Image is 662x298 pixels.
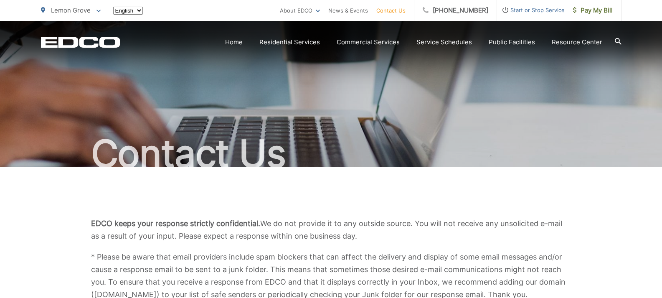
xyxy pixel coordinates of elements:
a: Contact Us [376,5,406,15]
a: Public Facilities [489,37,535,47]
select: Select a language [113,7,143,15]
b: EDCO keeps your response strictly confidential. [91,219,260,228]
span: Lemon Grove [51,6,91,14]
a: News & Events [328,5,368,15]
p: We do not provide it to any outside source. You will not receive any unsolicited e-mail as a resu... [91,217,571,242]
a: Service Schedules [416,37,472,47]
a: About EDCO [280,5,320,15]
a: Residential Services [259,37,320,47]
a: Commercial Services [337,37,400,47]
a: Resource Center [552,37,602,47]
a: EDCD logo. Return to the homepage. [41,36,120,48]
h1: Contact Us [41,133,621,175]
span: Pay My Bill [573,5,613,15]
a: Home [225,37,243,47]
